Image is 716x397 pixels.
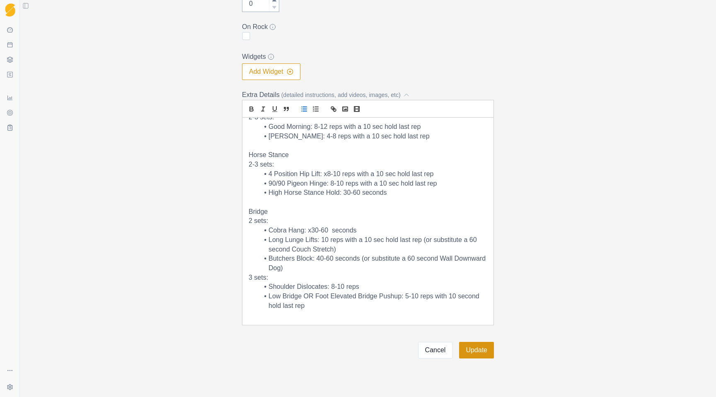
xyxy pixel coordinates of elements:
[3,3,17,17] a: Logo
[281,91,401,99] span: (detailed instructions, add videos, images, etc)
[269,104,281,114] button: underline
[249,207,487,217] p: Bridge
[5,3,15,17] img: Logo
[257,104,269,114] button: italic
[249,160,487,169] p: 2-3 sets:
[242,90,489,100] label: Extra Details
[339,104,351,114] button: image
[249,273,487,283] p: 3 sets:
[259,226,487,235] li: Cobra Hang: x30-60 seconds
[259,132,487,141] li: [PERSON_NAME]: 4-8 reps with a 10 sec hold last rep
[242,63,300,80] button: Add Widget
[242,22,489,32] legend: On Rock
[259,254,487,273] li: Butchers Block: 40-60 seconds (or substitute a 60 second Wall Downward Dog)
[259,169,487,179] li: 4 Position Hip Lift: x8-10 reps with a 10 sec hold last rep
[249,113,487,122] p: 2-3 sets:
[328,104,339,114] button: link
[259,282,487,292] li: Shoulder Dislocates: 8-10 reps
[259,292,487,310] li: Low Bridge OR Foot Elevated Bridge Pushup: 5-10 reps with 10 second hold last rep
[351,104,363,114] button: video
[459,342,494,358] button: Update
[418,342,453,358] button: Cancel
[3,380,17,394] button: Settings
[259,188,487,198] li: High Horse Stance Hold: 30-60 seconds
[298,104,310,114] button: list: bullet
[249,216,487,226] p: 2 sets:
[259,235,487,254] li: Long Lunge Lifts: 10 reps with a 10 sec hold last rep (or substitute a 60 second Couch Stretch)
[259,179,487,189] li: 90/90 Pigeon Hinge: 8-10 reps with a 10 sec hold last rep
[249,150,487,160] p: Horse Stance
[310,104,322,114] button: list: ordered
[246,104,257,114] button: bold
[259,122,487,132] li: Good Morning: 8-12 reps with a 10 sec hold last rep
[281,104,292,114] button: blockquote
[242,52,489,62] label: Widgets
